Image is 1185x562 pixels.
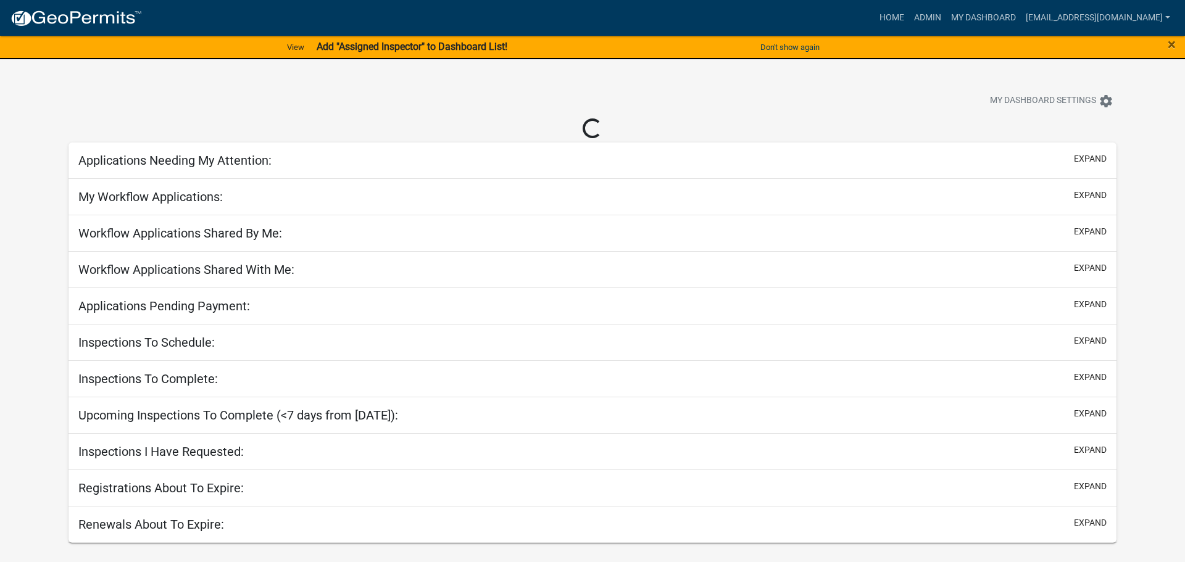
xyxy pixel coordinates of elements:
[78,517,224,532] h5: Renewals About To Expire:
[78,408,398,423] h5: Upcoming Inspections To Complete (<7 days from [DATE]):
[317,41,507,52] strong: Add "Assigned Inspector" to Dashboard List!
[78,299,250,313] h5: Applications Pending Payment:
[78,335,215,350] h5: Inspections To Schedule:
[78,481,244,495] h5: Registrations About To Expire:
[1074,444,1107,457] button: expand
[1168,37,1176,52] button: Close
[1074,298,1107,311] button: expand
[1074,262,1107,275] button: expand
[78,444,244,459] h5: Inspections I Have Requested:
[78,226,282,241] h5: Workflow Applications Shared By Me:
[755,37,825,57] button: Don't show again
[1099,94,1113,109] i: settings
[980,89,1123,113] button: My Dashboard Settingssettings
[1074,189,1107,202] button: expand
[78,153,272,168] h5: Applications Needing My Attention:
[909,6,946,30] a: Admin
[78,262,294,277] h5: Workflow Applications Shared With Me:
[1074,480,1107,493] button: expand
[1074,371,1107,384] button: expand
[282,37,309,57] a: View
[946,6,1021,30] a: My Dashboard
[1074,516,1107,529] button: expand
[1074,225,1107,238] button: expand
[990,94,1096,109] span: My Dashboard Settings
[1168,36,1176,53] span: ×
[1021,6,1175,30] a: [EMAIL_ADDRESS][DOMAIN_NAME]
[875,6,909,30] a: Home
[78,189,223,204] h5: My Workflow Applications:
[1074,334,1107,347] button: expand
[78,371,218,386] h5: Inspections To Complete:
[1074,407,1107,420] button: expand
[1074,152,1107,165] button: expand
